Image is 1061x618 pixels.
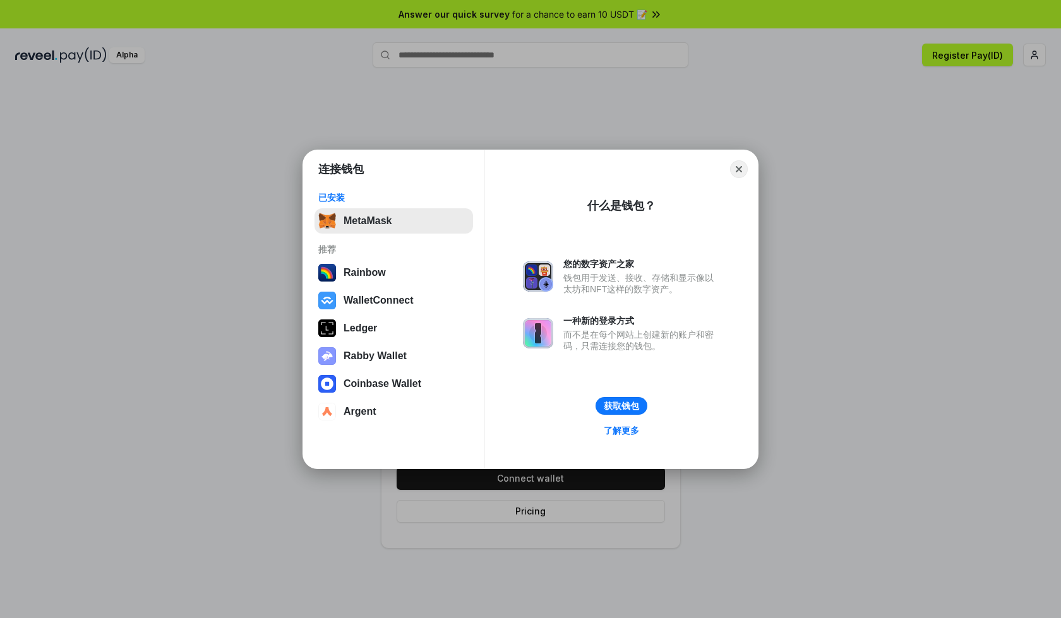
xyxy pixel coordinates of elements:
[315,343,473,369] button: Rabby Wallet
[318,162,364,177] h1: 连接钱包
[523,318,553,348] img: svg+xml,%3Csvg%20xmlns%3D%22http%3A%2F%2Fwww.w3.org%2F2000%2Fsvg%22%20fill%3D%22none%22%20viewBox...
[563,329,720,352] div: 而不是在每个网站上创建新的账户和密码，只需连接您的钱包。
[315,288,473,313] button: WalletConnect
[344,295,414,306] div: WalletConnect
[318,403,336,420] img: svg+xml,%3Csvg%20width%3D%2228%22%20height%3D%2228%22%20viewBox%3D%220%200%2028%2028%22%20fill%3D...
[318,375,336,393] img: svg+xml,%3Csvg%20width%3D%2228%22%20height%3D%2228%22%20viewBox%3D%220%200%2028%2028%22%20fill%3D...
[730,160,748,178] button: Close
[344,406,376,417] div: Argent
[563,258,720,270] div: 您的数字资产之家
[596,422,647,439] a: 了解更多
[315,371,473,396] button: Coinbase Wallet
[604,400,639,412] div: 获取钱包
[344,215,392,227] div: MetaMask
[344,378,421,389] div: Coinbase Wallet
[596,397,647,415] button: 获取钱包
[318,244,469,255] div: 推荐
[344,323,377,334] div: Ledger
[318,192,469,203] div: 已安装
[563,315,720,326] div: 一种新的登录方式
[315,208,473,234] button: MetaMask
[587,198,656,213] div: 什么是钱包？
[604,425,639,436] div: 了解更多
[318,212,336,230] img: svg+xml,%3Csvg%20fill%3D%22none%22%20height%3D%2233%22%20viewBox%3D%220%200%2035%2033%22%20width%...
[315,399,473,424] button: Argent
[344,267,386,278] div: Rainbow
[344,350,407,362] div: Rabby Wallet
[318,264,336,282] img: svg+xml,%3Csvg%20width%3D%22120%22%20height%3D%22120%22%20viewBox%3D%220%200%20120%20120%22%20fil...
[318,292,336,309] img: svg+xml,%3Csvg%20width%3D%2228%22%20height%3D%2228%22%20viewBox%3D%220%200%2028%2028%22%20fill%3D...
[318,319,336,337] img: svg+xml,%3Csvg%20xmlns%3D%22http%3A%2F%2Fwww.w3.org%2F2000%2Fsvg%22%20width%3D%2228%22%20height%3...
[563,272,720,295] div: 钱包用于发送、接收、存储和显示像以太坊和NFT这样的数字资产。
[523,261,553,292] img: svg+xml,%3Csvg%20xmlns%3D%22http%3A%2F%2Fwww.w3.org%2F2000%2Fsvg%22%20fill%3D%22none%22%20viewBox...
[315,260,473,285] button: Rainbow
[318,347,336,365] img: svg+xml,%3Csvg%20xmlns%3D%22http%3A%2F%2Fwww.w3.org%2F2000%2Fsvg%22%20fill%3D%22none%22%20viewBox...
[315,316,473,341] button: Ledger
